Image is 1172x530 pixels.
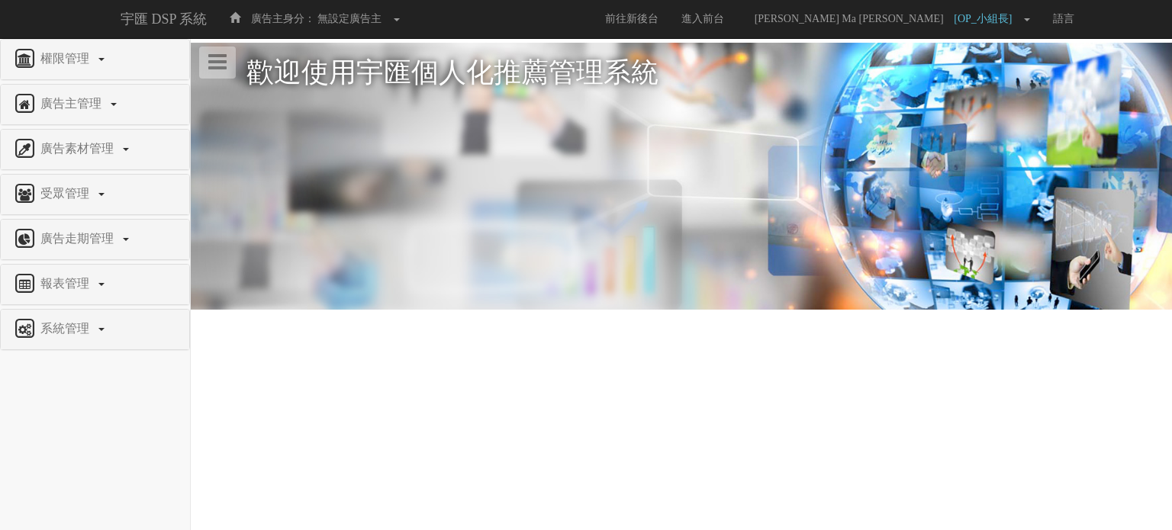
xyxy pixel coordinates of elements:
span: 權限管理 [37,52,97,65]
a: 廣告主管理 [12,92,178,117]
span: 廣告素材管理 [37,142,121,155]
a: 報表管理 [12,272,178,297]
span: 系統管理 [37,322,97,335]
span: 報表管理 [37,277,97,290]
a: 系統管理 [12,317,178,342]
a: 廣告素材管理 [12,137,178,162]
span: [PERSON_NAME] Ma [PERSON_NAME] [747,13,951,24]
span: 廣告走期管理 [37,232,121,245]
span: 廣告主管理 [37,97,109,110]
h1: 歡迎使用宇匯個人化推薦管理系統 [246,58,1116,88]
span: [OP_小組長] [954,13,1019,24]
a: 廣告走期管理 [12,227,178,252]
span: 廣告主身分： [251,13,315,24]
span: 無設定廣告主 [317,13,382,24]
a: 權限管理 [12,47,178,72]
span: 受眾管理 [37,187,97,200]
a: 受眾管理 [12,182,178,207]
